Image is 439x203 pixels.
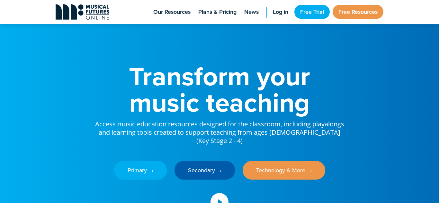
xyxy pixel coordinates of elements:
p: Access music education resources designed for the classroom, including playalongs and learning to... [94,115,345,145]
a: Free Resources [333,5,383,19]
a: Primary ‎‏‏‎ ‎ › [114,161,167,180]
span: News [244,8,259,16]
span: Our Resources [153,8,191,16]
h1: Transform your music teaching [94,63,345,115]
a: Technology & More ‎‏‏‎ ‎ › [243,161,325,180]
a: Secondary ‎‏‏‎ ‎ › [175,161,235,180]
span: Log in [273,8,288,16]
span: Plans & Pricing [198,8,237,16]
a: Free Trial [294,5,330,19]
